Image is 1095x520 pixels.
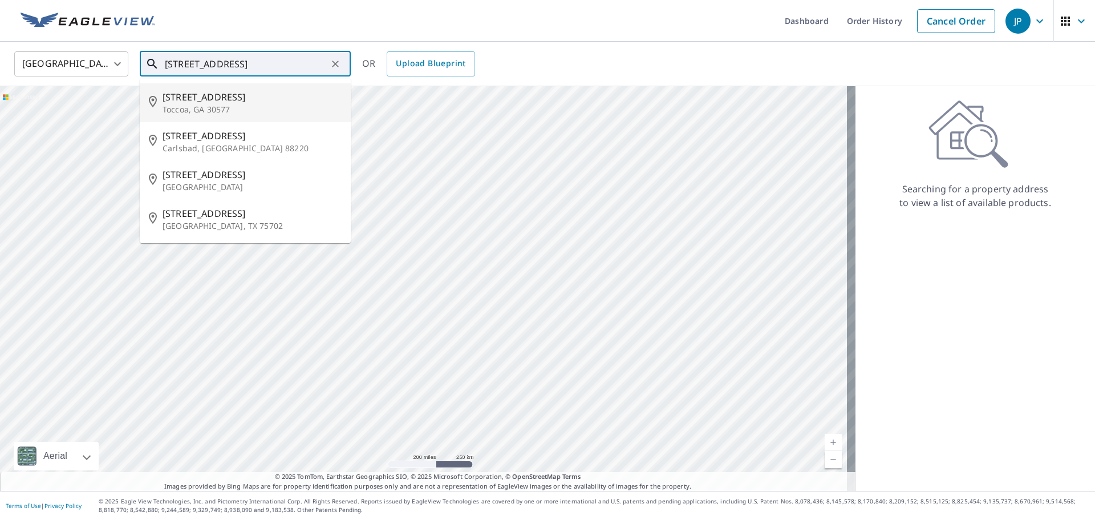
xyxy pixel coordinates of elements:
[99,497,1089,514] p: © 2025 Eagle View Technologies, Inc. and Pictometry International Corp. All Rights Reserved. Repo...
[163,104,342,115] p: Toccoa, GA 30577
[327,56,343,72] button: Clear
[163,220,342,232] p: [GEOGRAPHIC_DATA], TX 75702
[275,472,581,482] span: © 2025 TomTom, Earthstar Geographics SIO, © 2025 Microsoft Corporation, ©
[825,434,842,451] a: Current Level 5, Zoom In
[14,442,99,470] div: Aerial
[163,182,342,193] p: [GEOGRAPHIC_DATA]
[163,90,342,104] span: [STREET_ADDRESS]
[562,472,581,481] a: Terms
[163,143,342,154] p: Carlsbad, [GEOGRAPHIC_DATA] 88220
[899,182,1052,209] p: Searching for a property address to view a list of available products.
[21,13,155,30] img: EV Logo
[163,168,342,182] span: [STREET_ADDRESS]
[387,51,474,76] a: Upload Blueprint
[165,48,327,80] input: Search by address or latitude-longitude
[6,502,41,510] a: Terms of Use
[40,442,71,470] div: Aerial
[512,472,560,481] a: OpenStreetMap
[44,502,82,510] a: Privacy Policy
[14,48,128,80] div: [GEOGRAPHIC_DATA]
[396,57,465,71] span: Upload Blueprint
[6,502,82,509] p: |
[917,9,995,33] a: Cancel Order
[1005,9,1031,34] div: JP
[362,51,475,76] div: OR
[163,207,342,220] span: [STREET_ADDRESS]
[825,451,842,468] a: Current Level 5, Zoom Out
[163,129,342,143] span: [STREET_ADDRESS]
